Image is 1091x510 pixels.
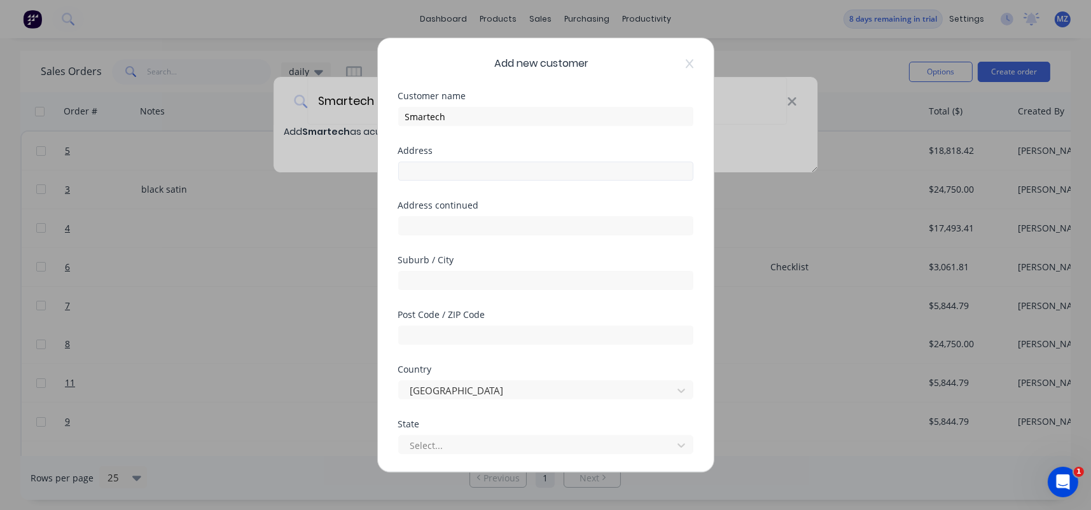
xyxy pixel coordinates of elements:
div: Country [398,365,693,374]
div: State [398,420,693,429]
div: Address [398,146,693,155]
div: Suburb / City [398,256,693,265]
div: Address continued [398,201,693,210]
span: 1 [1074,467,1084,477]
div: Post Code / ZIP Code [398,310,693,319]
span: Add new customer [495,56,589,71]
div: Customer name [398,92,693,100]
iframe: Intercom live chat [1048,467,1078,497]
